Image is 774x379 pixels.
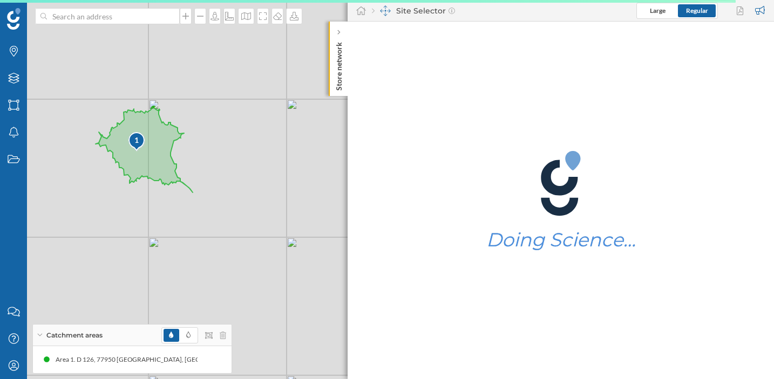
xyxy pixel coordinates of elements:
[128,135,146,146] div: 1
[372,5,455,16] div: Site Selector
[56,354,289,365] div: Area 1. D 126, 77950 [GEOGRAPHIC_DATA], [GEOGRAPHIC_DATA] (30' By car)
[334,38,344,91] p: Store network
[686,6,708,15] span: Regular
[46,330,103,340] span: Catchment areas
[486,230,636,250] h1: Doing Science…
[128,132,144,151] div: 1
[128,132,146,153] img: pois-map-marker.svg
[7,8,21,30] img: Geoblink Logo
[650,6,666,15] span: Large
[380,5,391,16] img: dashboards-manager.svg
[23,8,62,17] span: Support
